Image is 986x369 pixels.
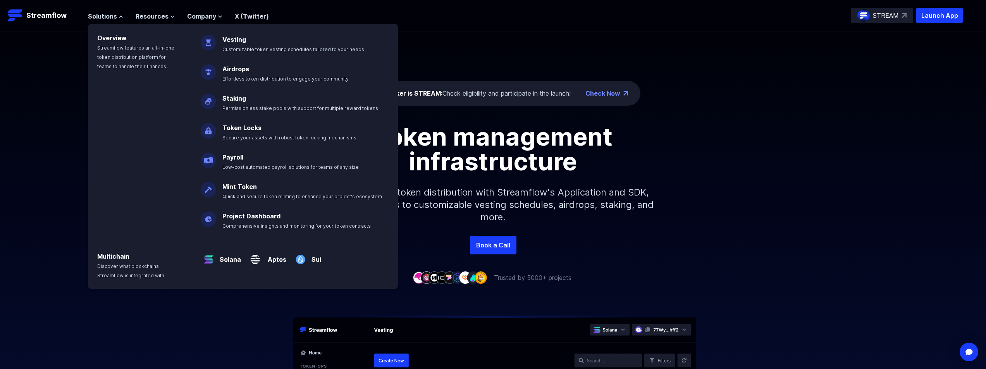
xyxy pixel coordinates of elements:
[459,271,471,283] img: company-7
[222,76,349,82] span: Effortless token distribution to engage your community
[444,271,456,283] img: company-5
[428,271,441,283] img: company-3
[201,146,216,168] img: Payroll
[201,88,216,109] img: Staking
[222,36,246,43] a: Vesting
[623,91,628,96] img: top-right-arrow.png
[26,10,67,21] p: Streamflow
[293,245,308,267] img: Sui
[8,8,80,23] a: Streamflow
[851,8,913,23] a: STREAM
[88,12,117,21] span: Solutions
[201,205,216,227] img: Project Dashboard
[327,174,660,236] p: Simplify your token distribution with Streamflow's Application and SDK, offering access to custom...
[467,271,479,283] img: company-8
[222,135,356,141] span: Secure your assets with robust token locking mechanisms
[222,65,249,73] a: Airdrops
[585,89,620,98] a: Check Now
[494,273,571,282] p: Trusted by 5000+ projects
[222,223,371,229] span: Comprehensive insights and monitoring for your token contracts
[201,29,216,50] img: Vesting
[8,8,23,23] img: Streamflow Logo
[187,12,222,21] button: Company
[222,183,257,191] a: Mint Token
[222,94,246,102] a: Staking
[201,245,217,267] img: Solana
[222,212,280,220] a: Project Dashboard
[97,263,164,278] span: Discover what blockchains Streamflow is integrated with
[235,12,269,20] a: X (Twitter)
[470,236,516,254] a: Book a Call
[201,58,216,80] img: Airdrops
[960,343,978,361] div: Open Intercom Messenger
[413,271,425,283] img: company-1
[201,176,216,197] img: Mint Token
[475,271,487,283] img: company-9
[136,12,175,21] button: Resources
[374,89,571,98] div: Check eligibility and participate in the launch!
[420,271,433,283] img: company-2
[436,271,448,283] img: company-4
[222,164,359,170] span: Low-cost automated payroll solutions for teams of any size
[916,8,963,23] button: Launch App
[201,117,216,139] img: Token Locks
[217,249,241,264] a: Solana
[97,34,127,42] a: Overview
[857,9,870,22] img: streamflow-logo-circle.png
[247,245,263,267] img: Aptos
[902,13,907,18] img: top-right-arrow.svg
[88,12,123,21] button: Solutions
[222,105,378,111] span: Permissionless stake pools with support for multiple reward tokens
[222,194,382,199] span: Quick and secure token minting to enhance your project's ecosystem
[873,11,899,20] p: STREAM
[97,45,174,69] span: Streamflow features an all-in-one token distribution platform for teams to handle their finances.
[374,89,442,97] span: The ticker is STREAM:
[187,12,216,21] span: Company
[222,153,243,161] a: Payroll
[222,46,364,52] span: Customizable token vesting schedules tailored to your needs
[308,249,321,264] a: Sui
[97,252,129,260] a: Multichain
[222,124,262,132] a: Token Locks
[263,249,286,264] a: Aptos
[136,12,169,21] span: Resources
[451,271,464,283] img: company-6
[319,124,668,174] h1: Token management infrastructure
